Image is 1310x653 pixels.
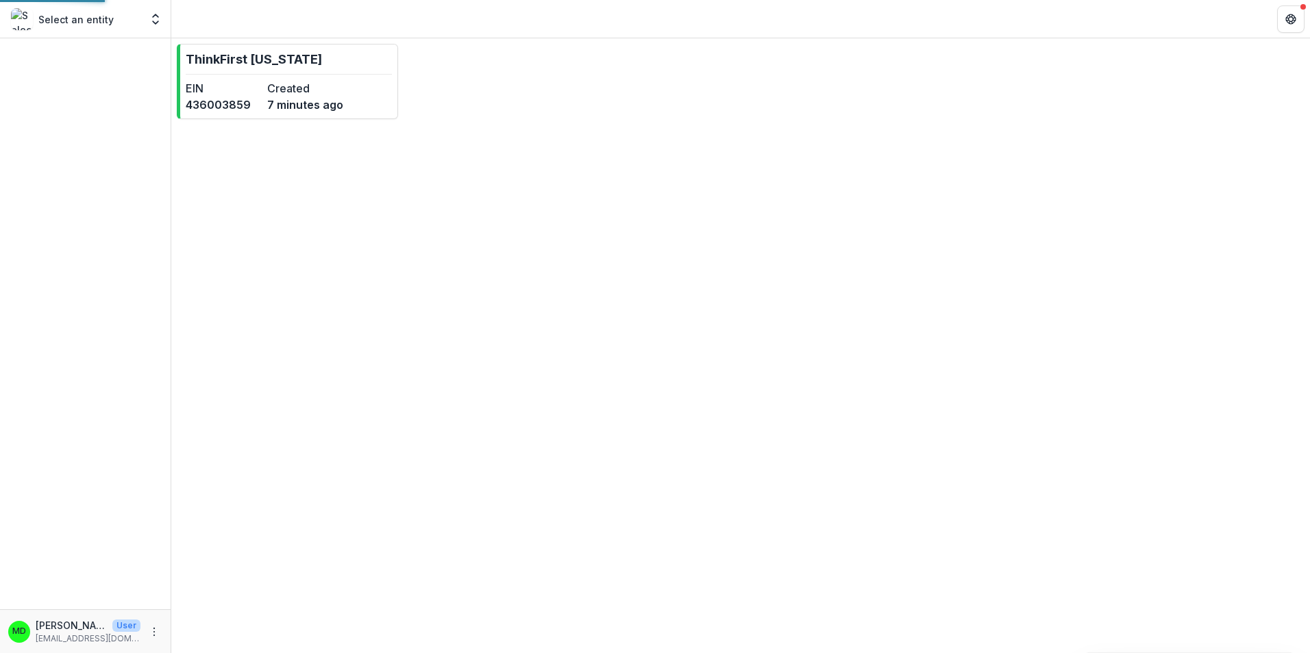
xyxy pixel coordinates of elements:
p: ThinkFirst [US_STATE] [186,50,322,68]
div: Melissa Van Dyne [12,627,26,636]
p: [PERSON_NAME] [36,618,107,632]
img: Select an entity [11,8,33,30]
a: ThinkFirst [US_STATE]EIN436003859Created7 minutes ago [177,44,398,119]
dt: EIN [186,80,262,97]
button: More [146,624,162,640]
dd: 436003859 [186,97,262,113]
p: [EMAIL_ADDRESS][DOMAIN_NAME] [36,632,140,645]
button: Get Help [1277,5,1305,33]
dd: 7 minutes ago [267,97,343,113]
button: Open entity switcher [146,5,165,33]
dt: Created [267,80,343,97]
p: User [112,619,140,632]
p: Select an entity [38,12,114,27]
